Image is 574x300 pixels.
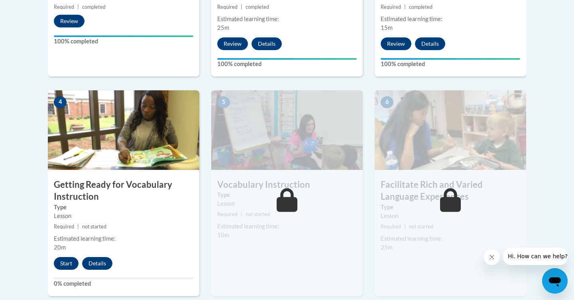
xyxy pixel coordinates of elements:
span: Required [381,4,401,10]
label: 0% completed [54,279,193,288]
span: 20m [54,244,66,251]
button: Details [82,257,112,270]
span: | [404,224,406,230]
span: Required [217,211,238,217]
div: Lesson [54,212,193,220]
button: Start [54,257,79,270]
h3: Getting Ready for Vocabulary Instruction [48,179,199,203]
label: Type [381,203,520,212]
span: Required [217,4,238,10]
span: | [77,224,79,230]
div: Estimated learning time: [381,15,520,23]
span: | [241,211,242,217]
span: completed [409,4,432,10]
span: 10m [217,232,229,238]
div: Your progress [54,35,193,37]
span: 25m [381,244,393,251]
label: 100% completed [54,37,193,46]
div: Your progress [217,58,357,60]
span: 5 [217,96,230,108]
span: not started [82,224,106,230]
div: Estimated learning time: [54,234,193,243]
span: | [77,4,79,10]
div: Estimated learning time: [217,222,357,231]
span: not started [246,211,270,217]
span: 4 [54,96,67,108]
span: not started [409,224,433,230]
span: 15m [381,24,393,31]
button: Details [415,37,445,50]
span: completed [246,4,269,10]
label: Type [217,191,357,199]
iframe: Close message [484,249,500,265]
h3: Vocabulary Instruction [211,179,363,191]
button: Details [252,37,282,50]
img: Course Image [211,90,363,170]
span: 6 [381,96,393,108]
iframe: Message from company [503,247,568,265]
img: Course Image [375,90,526,170]
span: Required [54,4,74,10]
div: Lesson [381,212,520,220]
h3: Facilitate Rich and Varied Language Experiences [375,179,526,203]
button: Review [54,15,85,27]
label: Type [54,203,193,212]
span: Required [54,224,74,230]
iframe: Button to launch messaging window [542,268,568,294]
div: Lesson [217,199,357,208]
span: | [404,4,406,10]
button: Review [217,37,248,50]
img: Course Image [48,90,199,170]
span: Required [381,224,401,230]
button: Review [381,37,411,50]
label: 100% completed [381,60,520,68]
div: Your progress [381,58,520,60]
span: completed [82,4,106,10]
label: 100% completed [217,60,357,68]
span: 25m [217,24,229,31]
span: | [241,4,242,10]
div: Estimated learning time: [217,15,357,23]
div: Estimated learning time: [381,234,520,243]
